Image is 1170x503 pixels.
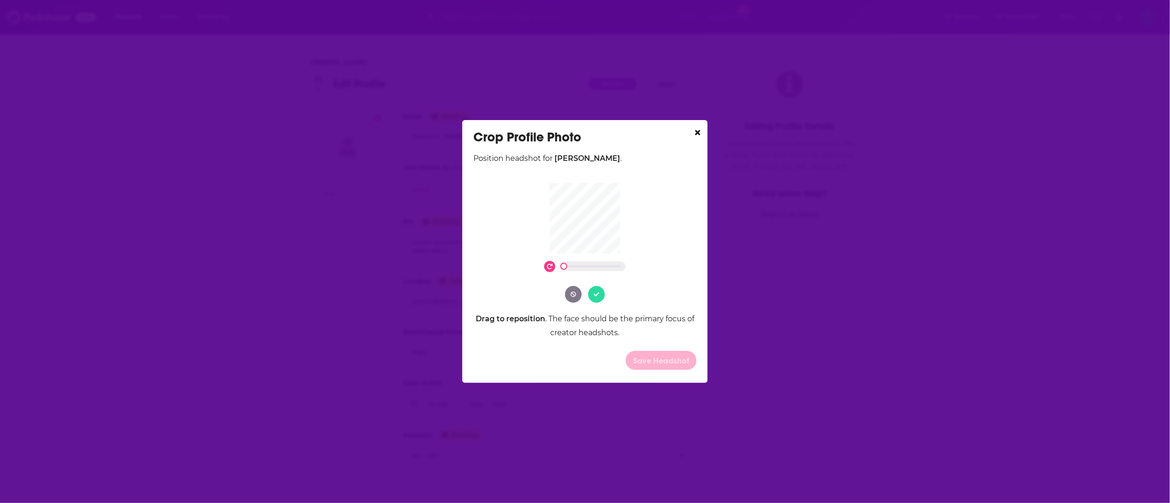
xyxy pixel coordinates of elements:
[476,314,545,323] span: Drag to reposition
[473,312,697,340] div: . The face should be the primary focus of creator headshots.
[473,129,697,145] div: Crop Profile Photo
[473,152,697,166] div: Position headshot
[626,351,697,370] button: Save Headshot
[554,154,620,163] span: [PERSON_NAME]
[541,154,622,163] span: for .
